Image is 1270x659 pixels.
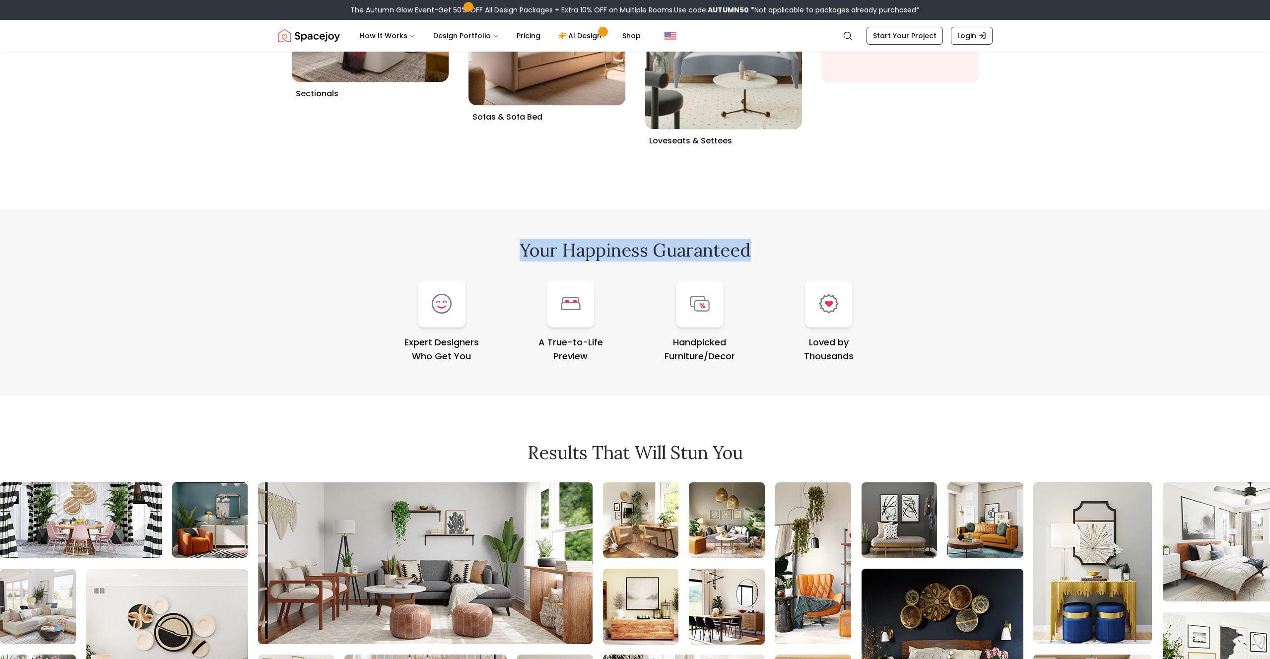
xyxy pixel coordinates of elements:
[509,26,548,46] a: Pricing
[432,294,452,314] img: Expert Designers<br/>Who Get You
[468,105,625,123] h3: Sofas & Sofa Bed
[352,26,423,46] button: How It Works
[550,26,612,46] a: AI Design
[425,26,507,46] button: Design Portfolio
[278,240,993,260] h2: Your Happiness Guaranteed
[867,27,943,45] a: Start Your Project
[510,335,631,363] div: A True-to-Life Preview
[690,296,710,312] img: Handpicked<br/>Furniture/Decor
[352,26,649,46] nav: Main
[614,26,649,46] a: Shop
[674,5,749,15] span: Use code:
[749,5,920,15] span: *Not applicable to packages already purchased*
[292,82,449,100] h3: Sectionals
[951,27,993,45] a: Login
[768,335,889,363] div: Loved by Thousands
[561,297,581,310] img: A True-to-Life<br/>Preview
[819,294,839,314] img: Loved by<br/>Thousands
[665,30,676,42] img: United States
[381,335,502,363] div: Expert Designers Who Get You
[278,26,340,46] img: Spacejoy Logo
[278,443,993,462] h2: Results that will stun you
[645,129,802,147] h3: Loveseats & Settees
[278,20,993,52] nav: Global
[708,5,749,15] b: AUTUMN50
[350,5,920,15] div: The Autumn Glow Event-Get 50% OFF All Design Packages + Extra 10% OFF on Multiple Rooms.
[639,335,760,363] div: Handpicked Furniture/Decor
[278,26,340,46] a: Spacejoy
